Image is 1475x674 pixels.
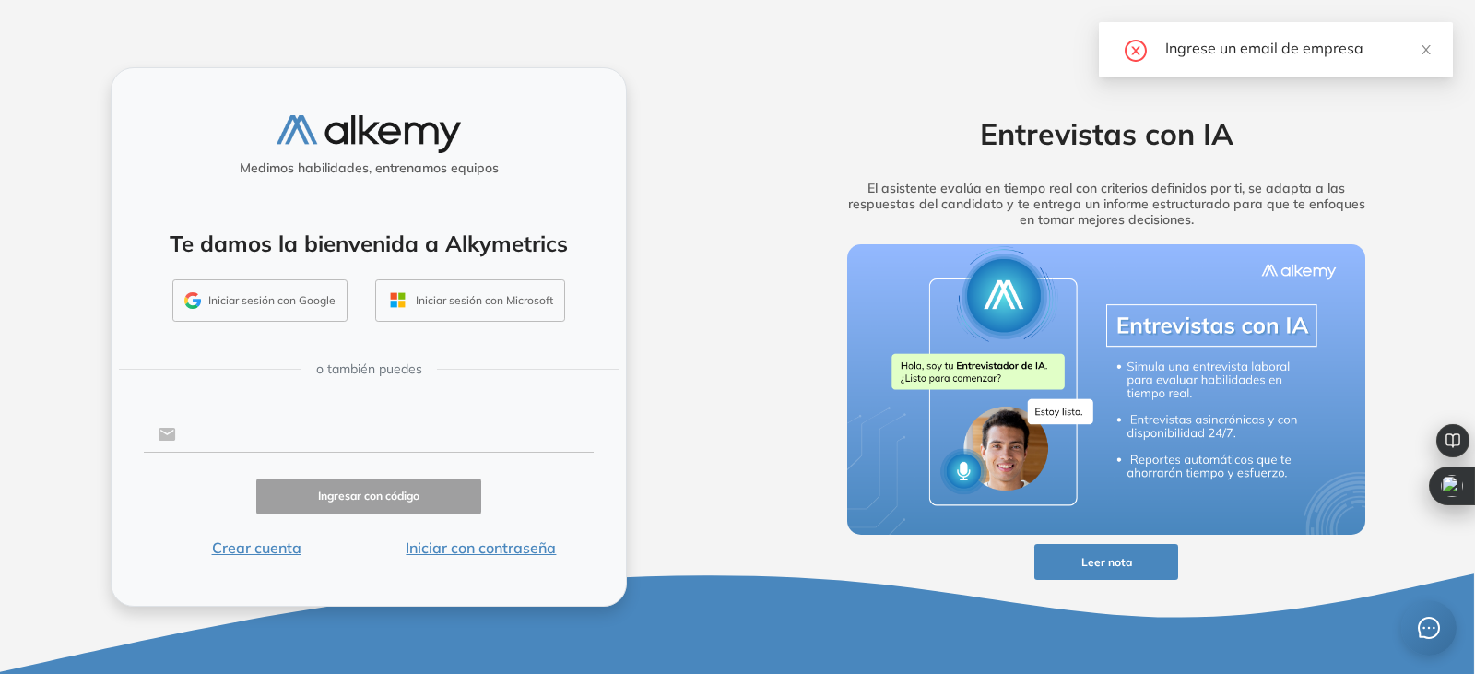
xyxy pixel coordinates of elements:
span: close [1420,43,1433,56]
h5: Medimos habilidades, entrenamos equipos [119,160,619,176]
button: Iniciar con contraseña [369,537,594,559]
span: message [1418,617,1440,639]
button: Crear cuenta [144,537,369,559]
button: Ingresar con código [256,479,481,514]
span: o también puedes [316,360,422,379]
img: img-more-info [847,244,1365,536]
button: Iniciar sesión con Microsoft [375,279,565,322]
img: GMAIL_ICON [184,292,201,309]
button: Leer nota [1034,544,1178,580]
img: OUTLOOK_ICON [387,290,408,311]
h2: Entrevistas con IA [819,116,1394,151]
button: Iniciar sesión con Google [172,279,348,322]
h4: Te damos la bienvenida a Alkymetrics [136,231,602,257]
h5: El asistente evalúa en tiempo real con criterios definidos por ti, se adapta a las respuestas del... [819,181,1394,227]
span: close-circle [1125,37,1147,62]
img: logo-alkemy [277,115,461,153]
div: Ingrese un email de empresa [1165,37,1431,59]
